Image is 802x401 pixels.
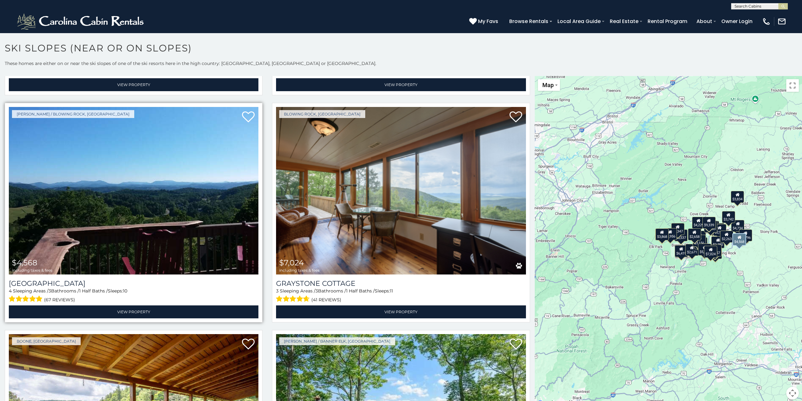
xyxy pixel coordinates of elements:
[702,217,716,229] div: $9,339
[720,231,733,243] div: $2,263
[16,12,147,31] img: White-1-2.png
[346,288,375,294] span: 1 Half Baths /
[9,107,258,274] img: Sunset Lodge
[123,288,127,294] span: 10
[675,245,688,257] div: $6,419
[390,288,393,294] span: 11
[671,223,684,235] div: $1,347
[698,243,711,255] div: $5,848
[49,288,51,294] span: 3
[542,82,554,88] span: Map
[786,79,799,92] button: Toggle fullscreen view
[731,191,744,203] div: $3,834
[722,211,735,223] div: $3,742
[655,228,668,240] div: $3,868
[762,17,771,26] img: phone-regular-white.png
[276,288,279,294] span: 3
[713,224,726,236] div: $2,982
[9,279,258,288] a: [GEOGRAPHIC_DATA]
[554,16,604,27] a: Local Area Guide
[12,110,134,118] a: [PERSON_NAME] / Blowing Rock, [GEOGRAPHIC_DATA]
[688,228,701,240] div: $2,658
[709,247,722,259] div: $5,422
[12,268,52,272] span: including taxes & fees
[708,244,722,256] div: $4,057
[664,228,677,240] div: $3,956
[732,233,746,245] div: $4,568
[9,288,258,304] div: Sleeping Areas / Bathrooms / Sleeps:
[706,221,719,233] div: $3,684
[674,229,688,241] div: $5,537
[9,279,258,288] h3: Sunset Lodge
[731,220,744,232] div: $4,734
[510,111,522,124] a: Add to favorites
[538,79,560,91] button: Change map style
[607,16,642,27] a: Real Estate
[79,288,108,294] span: 1 Half Baths /
[242,111,255,124] a: Add to favorites
[9,288,12,294] span: 4
[311,296,341,304] span: (41 reviews)
[718,16,756,27] a: Owner Login
[276,107,526,274] img: Graystone Cottage
[510,338,522,351] a: Add to favorites
[685,244,698,256] div: $2,671
[694,237,707,249] div: $3,424
[9,107,258,274] a: Sunset Lodge $4,568 including taxes & fees
[644,16,690,27] a: Rental Program
[9,78,258,91] a: View Property
[469,17,500,26] a: My Favs
[279,268,320,272] span: including taxes & fees
[506,16,551,27] a: Browse Rentals
[276,305,526,318] a: View Property
[44,296,75,304] span: (67 reviews)
[777,17,786,26] img: mail-regular-white.png
[711,236,724,248] div: $2,780
[315,288,318,294] span: 3
[704,245,717,257] div: $7,024
[276,107,526,274] a: Graystone Cottage $7,024 including taxes & fees
[9,305,258,318] a: View Property
[279,110,365,118] a: Blowing Rock, [GEOGRAPHIC_DATA]
[704,220,717,232] div: $3,863
[786,387,799,399] button: Map camera controls
[276,78,526,91] a: View Property
[12,337,81,345] a: Boone, [GEOGRAPHIC_DATA]
[478,17,498,25] span: My Favs
[693,16,715,27] a: About
[739,229,752,241] div: $4,796
[276,288,526,304] div: Sleeping Areas / Bathrooms / Sleeps:
[279,337,395,345] a: [PERSON_NAME] / Banner Elk, [GEOGRAPHIC_DATA]
[242,338,255,351] a: Add to favorites
[276,279,526,288] a: Graystone Cottage
[279,258,304,267] span: $7,024
[692,217,705,229] div: $4,229
[12,258,37,267] span: $4,568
